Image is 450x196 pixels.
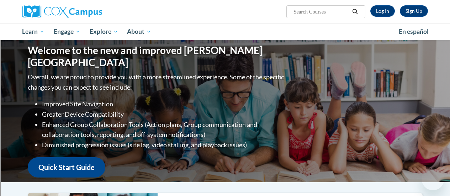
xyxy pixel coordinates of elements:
span: Engage [54,27,80,36]
a: Explore [85,23,123,40]
div: Main menu [17,23,433,40]
input: Search Courses [293,7,350,16]
span: Explore [90,27,118,36]
img: Cox Campus [22,5,102,18]
span: En español [399,28,429,35]
a: Engage [49,23,85,40]
a: About [122,23,156,40]
a: Log In [370,5,395,17]
a: Learn [18,23,49,40]
span: About [127,27,151,36]
iframe: Button to launch messaging window [422,168,444,190]
button: Search [350,7,360,16]
span: Learn [22,27,44,36]
a: En español [394,24,433,39]
a: Register [400,5,428,17]
a: Cox Campus [22,5,150,18]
